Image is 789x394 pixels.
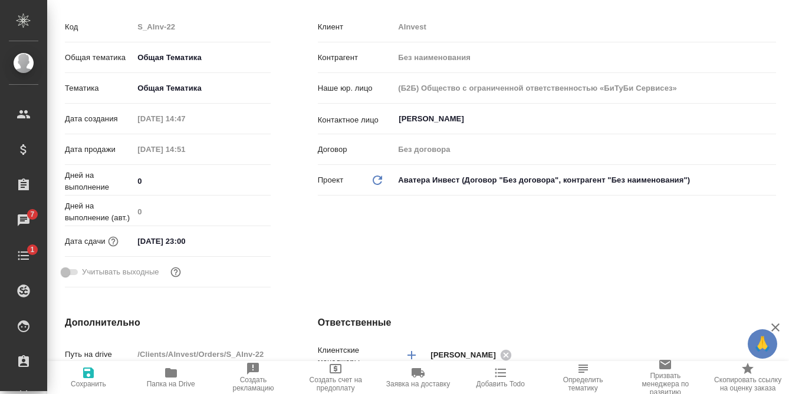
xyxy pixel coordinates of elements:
[394,170,776,190] div: Аватера Инвест (Договор "Без договора", контрагент "Без наименования")
[301,376,370,392] span: Создать счет на предоплату
[65,82,133,94] p: Тематика
[430,349,503,361] span: [PERSON_NAME]
[212,361,295,394] button: Создать рекламацию
[133,18,270,35] input: Пустое поле
[770,118,772,120] button: Open
[65,349,133,360] p: Путь на drive
[65,52,133,64] p: Общая тематика
[624,361,706,394] button: Призвать менеджера по развитию
[106,234,121,249] button: Если добавить услуги и заполнить их объемом, то дата рассчитается автоматически
[394,49,776,66] input: Пустое поле
[3,206,44,235] a: 7
[133,78,270,98] div: Общая Тематика
[386,380,450,388] span: Заявка на доставку
[318,144,394,155] p: Договор
[133,173,270,190] input: ✎ Введи что-нибудь
[394,18,776,35] input: Пустое поле
[476,380,525,388] span: Добавить Todo
[65,144,133,155] p: Дата продажи
[549,376,617,392] span: Определить тематику
[706,361,789,394] button: Скопировать ссылку на оценку заказа
[23,244,41,256] span: 1
[318,82,394,94] p: Наше юр. лицо
[133,48,270,68] div: Общая Тематика
[459,361,542,394] button: Добавить Todo
[133,233,236,250] input: ✎ Введи что-нибудь
[65,316,271,330] h4: Дополнительно
[147,380,195,388] span: Папка на Drive
[430,347,515,362] div: [PERSON_NAME]
[394,80,776,97] input: Пустое поле
[318,174,344,186] p: Проект
[318,114,394,126] p: Контактное лицо
[133,346,270,363] input: Пустое поле
[133,203,270,220] input: Пустое поле
[47,361,130,394] button: Сохранить
[65,236,106,247] p: Дата сдачи
[394,141,776,158] input: Пустое поле
[82,266,159,278] span: Учитывать выходные
[542,361,624,394] button: Определить тематику
[714,376,782,392] span: Скопировать ссылку на оценку заказа
[318,345,394,368] p: Клиентские менеджеры
[65,170,133,193] p: Дней на выполнение
[133,141,236,158] input: Пустое поле
[219,376,288,392] span: Создать рекламацию
[397,341,426,369] button: Добавить менеджера
[71,380,106,388] span: Сохранить
[133,110,236,127] input: Пустое поле
[752,332,772,356] span: 🙏
[318,21,394,33] p: Клиент
[318,316,776,330] h4: Ответственные
[294,361,377,394] button: Создать счет на предоплату
[23,208,41,220] span: 7
[3,241,44,270] a: 1
[318,52,394,64] p: Контрагент
[130,361,212,394] button: Папка на Drive
[377,361,459,394] button: Заявка на доставку
[748,329,777,359] button: 🙏
[65,21,133,33] p: Код
[65,200,133,224] p: Дней на выполнение (авт.)
[65,113,133,125] p: Дата создания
